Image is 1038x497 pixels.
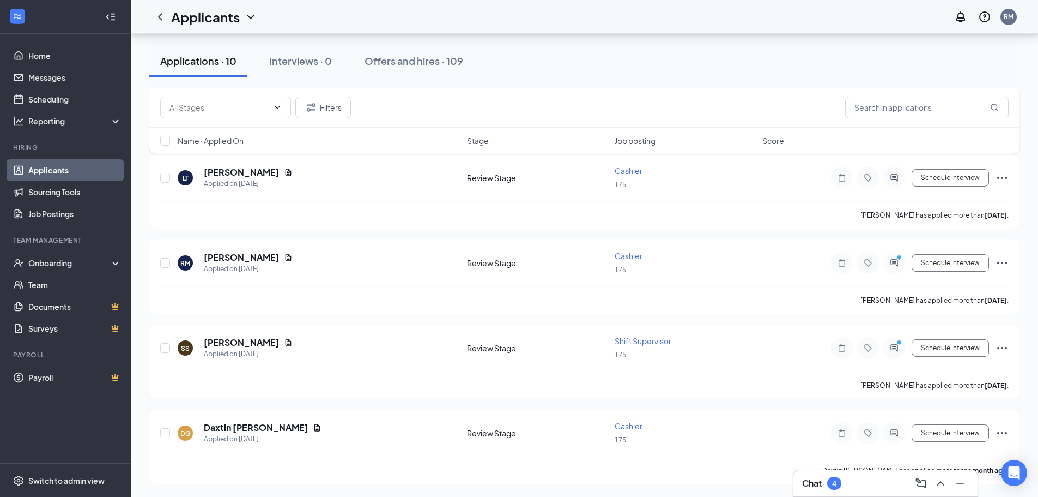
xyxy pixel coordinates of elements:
svg: ChevronLeft [154,10,167,23]
button: ChevronUp [932,475,949,492]
button: Filter Filters [295,97,351,118]
a: Job Postings [28,203,122,225]
svg: ChevronDown [244,10,257,23]
svg: Ellipses [995,171,1009,184]
div: Applications · 10 [160,54,236,68]
input: Search in applications [845,97,1009,118]
svg: Tag [861,344,875,352]
svg: Minimize [954,477,967,490]
svg: UserCheck [13,258,24,268]
span: Name · Applied On [178,135,244,146]
svg: Document [313,423,321,432]
button: ComposeMessage [912,475,930,492]
h5: Daxtin [PERSON_NAME] [204,422,308,434]
button: Schedule Interview [912,254,989,272]
b: [DATE] [985,211,1007,219]
button: Schedule Interview [912,169,989,187]
svg: QuestionInfo [978,10,991,23]
div: Review Stage [467,258,608,268]
div: Hiring [13,143,119,152]
a: PayrollCrown [28,367,122,388]
div: Onboarding [28,258,112,268]
div: Review Stage [467,343,608,354]
p: [PERSON_NAME] has applied more than . [860,211,1009,220]
b: a month ago [968,466,1007,475]
div: Team Management [13,236,119,245]
span: 175 [615,351,626,359]
svg: Note [835,429,848,438]
svg: Tag [861,259,875,267]
a: SurveysCrown [28,318,122,339]
div: DG [180,429,191,438]
h3: Chat [802,477,822,489]
svg: ActiveChat [888,259,901,267]
b: [DATE] [985,381,1007,390]
span: Cashier [615,421,642,431]
svg: ActiveChat [888,173,901,182]
span: Cashier [615,166,642,176]
span: Job posting [615,135,655,146]
a: Applicants [28,159,122,181]
p: [PERSON_NAME] has applied more than . [860,381,1009,390]
div: Review Stage [467,428,608,439]
div: Switch to admin view [28,475,105,486]
div: Interviews · 0 [269,54,332,68]
button: Schedule Interview [912,339,989,357]
svg: PrimaryDot [894,254,907,263]
h1: Applicants [171,8,240,26]
a: Team [28,274,122,296]
svg: Document [284,253,293,262]
svg: Analysis [13,116,24,127]
span: Cashier [615,251,642,261]
a: Sourcing Tools [28,181,122,203]
p: [PERSON_NAME] has applied more than . [860,296,1009,305]
div: Offers and hires · 109 [365,54,463,68]
svg: Tag [861,173,875,182]
p: Daxtin [PERSON_NAME] has applied more than . [822,466,1009,475]
a: Home [28,45,122,67]
svg: Note [835,344,848,352]
div: Applied on [DATE] [204,178,293,189]
div: Payroll [13,350,119,360]
svg: Document [284,168,293,177]
span: Shift Supervisor [615,336,671,346]
svg: ComposeMessage [914,477,927,490]
div: Open Intercom Messenger [1001,460,1027,486]
svg: Document [284,338,293,347]
a: Scheduling [28,88,122,110]
svg: Filter [305,101,318,114]
div: Reporting [28,116,122,127]
span: 175 [615,266,626,274]
span: 175 [615,181,626,189]
div: Applied on [DATE] [204,264,293,274]
div: SS [181,344,190,353]
div: RM [1004,12,1013,21]
svg: Note [835,173,848,182]
svg: Ellipses [995,342,1009,355]
a: Messages [28,67,122,88]
button: Minimize [951,475,969,492]
a: DocumentsCrown [28,296,122,318]
h5: [PERSON_NAME] [204,166,280,178]
div: 4 [832,479,836,488]
svg: Ellipses [995,256,1009,270]
svg: ActiveChat [888,344,901,352]
div: Review Stage [467,172,608,183]
span: Score [762,135,784,146]
svg: ActiveChat [888,429,901,438]
svg: Collapse [105,11,116,22]
svg: ChevronDown [273,103,282,112]
svg: PrimaryDot [894,339,907,348]
svg: ChevronUp [934,477,947,490]
h5: [PERSON_NAME] [204,337,280,349]
span: 175 [615,436,626,444]
svg: Settings [13,475,24,486]
span: Stage [467,135,489,146]
svg: MagnifyingGlass [990,103,999,112]
input: All Stages [169,101,269,113]
svg: Ellipses [995,427,1009,440]
div: Applied on [DATE] [204,349,293,360]
svg: Notifications [954,10,967,23]
svg: Tag [861,429,875,438]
